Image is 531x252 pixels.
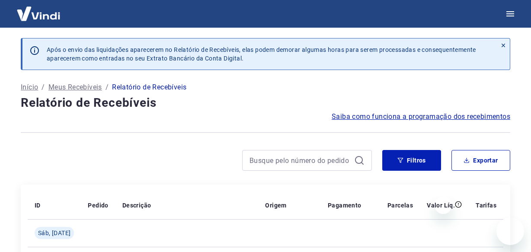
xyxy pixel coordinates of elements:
[106,82,109,93] p: /
[21,94,510,112] h4: Relatório de Recebíveis
[435,197,452,214] iframe: Fechar mensagem
[21,82,38,93] a: Início
[427,201,455,210] p: Valor Líq.
[88,201,108,210] p: Pedido
[332,112,510,122] a: Saiba como funciona a programação dos recebimentos
[47,45,490,63] p: Após o envio das liquidações aparecerem no Relatório de Recebíveis, elas podem demorar algumas ho...
[451,150,510,171] button: Exportar
[122,201,151,210] p: Descrição
[382,150,441,171] button: Filtros
[42,82,45,93] p: /
[38,229,70,237] span: Sáb, [DATE]
[265,201,286,210] p: Origem
[328,201,361,210] p: Pagamento
[387,201,413,210] p: Parcelas
[10,0,67,27] img: Vindi
[112,82,186,93] p: Relatório de Recebíveis
[496,217,524,245] iframe: Botão para abrir a janela de mensagens
[250,154,351,167] input: Busque pelo número do pedido
[35,201,41,210] p: ID
[48,82,102,93] a: Meus Recebíveis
